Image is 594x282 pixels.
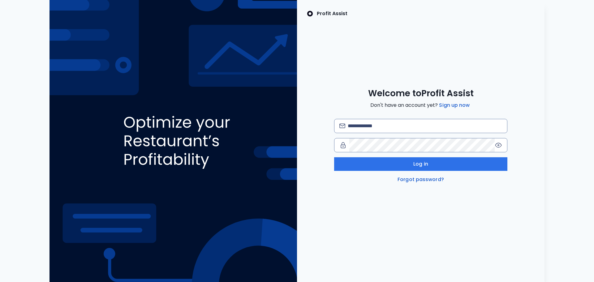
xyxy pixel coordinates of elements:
[370,102,471,109] span: Don't have an account yet?
[339,124,345,128] img: email
[413,160,428,168] span: Log in
[368,88,474,99] span: Welcome to Profit Assist
[334,157,507,171] button: Log in
[317,10,347,17] p: Profit Assist
[438,102,471,109] a: Sign up now
[396,176,445,183] a: Forgot password?
[307,10,313,17] img: SpotOn Logo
